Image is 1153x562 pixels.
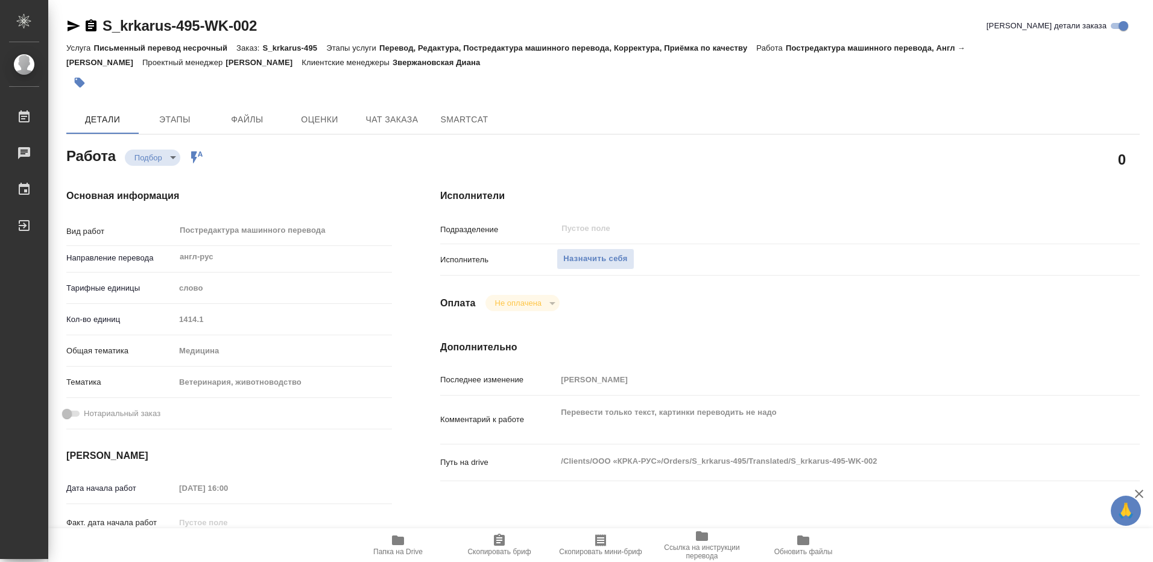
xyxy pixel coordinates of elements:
h2: 0 [1118,149,1126,169]
p: Факт. дата начала работ [66,517,175,529]
button: Скопировать мини-бриф [550,528,651,562]
p: Клиентские менеджеры [302,58,393,67]
p: Этапы услуги [326,43,379,52]
a: S_krkarus-495-WK-002 [103,17,257,34]
span: Детали [74,112,131,127]
p: Тарифные единицы [66,282,175,294]
h4: Основная информация [66,189,392,203]
p: S_krkarus-495 [262,43,326,52]
p: Путь на drive [440,456,557,469]
input: Пустое поле [557,371,1081,388]
p: Тематика [66,376,175,388]
p: Перевод, Редактура, Постредактура машинного перевода, Корректура, Приёмка по качеству [379,43,756,52]
p: Звержановская Диана [393,58,489,67]
p: [PERSON_NAME] [226,58,302,67]
span: Оценки [291,112,349,127]
span: Папка на Drive [373,548,423,556]
span: Назначить себя [563,252,627,266]
span: Файлы [218,112,276,127]
button: Скопировать бриф [449,528,550,562]
p: Кол-во единиц [66,314,175,326]
div: Ветеринария, животноводство [175,372,392,393]
button: Скопировать ссылку [84,19,98,33]
p: Комментарий к работе [440,414,557,426]
span: Скопировать мини-бриф [559,548,642,556]
h2: Работа [66,144,116,166]
p: Проектный менеджер [142,58,226,67]
p: Подразделение [440,224,557,236]
textarea: Перевести только текст, картинки переводить не надо [557,402,1081,435]
button: Добавить тэг [66,69,93,96]
h4: Исполнители [440,189,1140,203]
textarea: /Clients/ООО «КРКА-РУС»/Orders/S_krkarus-495/Translated/S_krkarus-495-WK-002 [557,451,1081,472]
h4: Оплата [440,296,476,311]
span: SmartCat [435,112,493,127]
p: Дата начала работ [66,482,175,494]
div: Подбор [485,295,560,311]
span: Ссылка на инструкции перевода [659,543,745,560]
span: Скопировать бриф [467,548,531,556]
input: Пустое поле [175,514,280,531]
button: Обновить файлы [753,528,854,562]
p: Заказ: [236,43,262,52]
input: Пустое поле [175,311,392,328]
span: Этапы [146,112,204,127]
h4: [PERSON_NAME] [66,449,392,463]
p: Письменный перевод несрочный [93,43,236,52]
span: [PERSON_NAME] детали заказа [987,20,1107,32]
div: слово [175,278,392,298]
button: 🙏 [1111,496,1141,526]
div: Медицина [175,341,392,361]
h4: Дополнительно [440,340,1140,355]
input: Пустое поле [175,479,280,497]
button: Папка на Drive [347,528,449,562]
span: Нотариальный заказ [84,408,160,420]
span: Обновить файлы [774,548,833,556]
p: Направление перевода [66,252,175,264]
p: Вид работ [66,226,175,238]
button: Не оплачена [491,298,545,308]
button: Скопировать ссылку для ЯМессенджера [66,19,81,33]
button: Ссылка на инструкции перевода [651,528,753,562]
p: Услуга [66,43,93,52]
p: Работа [756,43,786,52]
button: Назначить себя [557,248,634,270]
span: 🙏 [1116,498,1136,523]
div: Подбор [125,150,180,166]
span: Чат заказа [363,112,421,127]
p: Исполнитель [440,254,557,266]
p: Последнее изменение [440,374,557,386]
p: Общая тематика [66,345,175,357]
input: Пустое поле [560,221,1053,236]
button: Подбор [131,153,166,163]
